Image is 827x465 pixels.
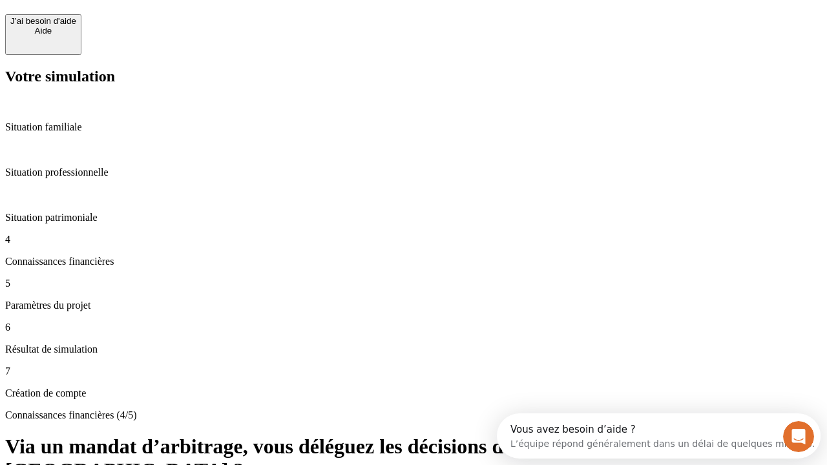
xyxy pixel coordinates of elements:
[5,212,822,223] p: Situation patrimoniale
[5,322,822,333] p: 6
[5,278,822,289] p: 5
[5,409,822,421] p: Connaissances financières (4/5)
[10,26,76,36] div: Aide
[5,167,822,178] p: Situation professionnelle
[5,68,822,85] h2: Votre simulation
[5,14,81,55] button: J’ai besoin d'aideAide
[5,387,822,399] p: Création de compte
[5,300,822,311] p: Paramètres du projet
[14,11,318,21] div: Vous avez besoin d’aide ?
[497,413,821,459] iframe: Intercom live chat discovery launcher
[10,16,76,26] div: J’ai besoin d'aide
[5,366,822,377] p: 7
[5,5,356,41] div: Ouvrir le Messenger Intercom
[783,421,814,452] iframe: Intercom live chat
[5,344,822,355] p: Résultat de simulation
[5,234,822,245] p: 4
[5,256,822,267] p: Connaissances financières
[5,121,822,133] p: Situation familiale
[14,21,318,35] div: L’équipe répond généralement dans un délai de quelques minutes.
